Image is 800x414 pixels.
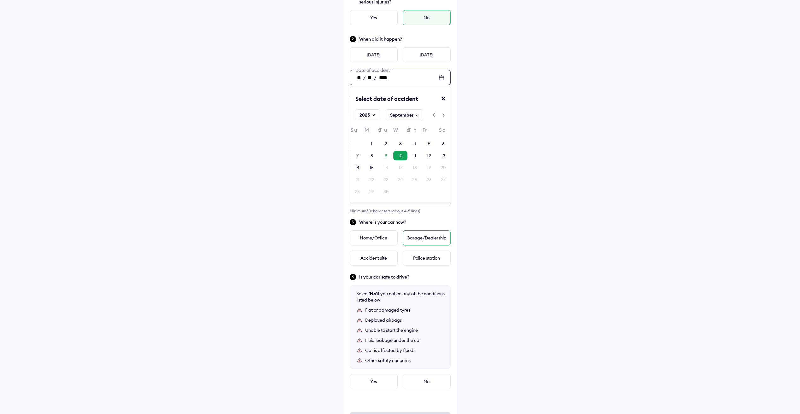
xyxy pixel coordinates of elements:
[427,152,431,159] div: 12
[359,36,451,42] span: When did it happen?
[403,374,451,389] div: No
[398,164,402,171] div: 17
[403,47,451,62] div: [DATE]
[436,127,450,136] div: Sa
[383,188,389,195] div: 30
[383,176,388,183] div: 23
[426,176,431,183] div: 26
[350,127,365,136] div: Su
[355,188,360,195] div: 28
[359,274,451,280] span: Is your car safe to drive?
[355,176,359,183] div: 21
[385,152,387,159] div: 9
[441,176,446,183] div: 27
[385,141,387,147] div: 2
[356,152,359,159] div: 7
[427,164,431,171] div: 19
[363,74,366,80] span: /
[403,230,451,245] div: Garage/Dealership
[350,113,398,129] div: Yes
[399,141,401,147] div: 3
[403,250,451,266] div: Police station
[441,152,445,159] div: 13
[365,337,444,343] div: Fluid leakage under the car
[422,127,436,136] div: Fr
[365,127,379,136] div: Mo
[350,209,451,213] div: Minimum 50 characters (about 4-5 lines)
[428,141,430,147] div: 5
[407,127,422,136] div: Th
[350,10,398,25] div: Yes
[412,176,417,183] div: 25
[441,164,446,171] div: 20
[365,307,444,313] div: Flat or damaged tyres
[371,141,372,147] div: 1
[350,374,398,389] div: Yes
[379,127,393,136] div: Tu
[359,112,370,118] div: 2025
[390,112,413,118] div: September
[365,357,444,364] div: Other safety concerns
[350,230,398,245] div: Home/Office
[369,291,377,296] b: 'No'
[413,141,416,147] div: 4
[355,164,359,171] div: 14
[350,95,418,108] div: Select date of accident
[403,10,451,25] div: No
[350,148,451,161] div: Tell us how the accident happened and which parts of your car were damaged to help us speed up yo...
[365,347,444,354] div: Car is affected by floods
[441,95,451,108] div: ✕
[384,164,388,171] div: 16
[365,317,444,323] div: Deployed airbags
[350,250,398,266] div: Accident site
[354,67,391,73] span: Date of accident
[350,47,398,62] div: [DATE]
[374,74,377,80] span: /
[356,290,445,303] div: Select if you notice any of the conditions listed below
[371,152,373,159] div: 8
[370,164,374,171] div: 15
[369,188,374,195] div: 29
[442,141,445,147] div: 6
[412,164,417,171] div: 18
[413,152,416,159] div: 11
[393,127,407,136] div: We
[398,152,402,159] div: 10
[365,327,444,333] div: Unable to start the engine
[359,219,451,225] span: Where is your car now?
[369,176,374,183] div: 22
[398,176,403,183] div: 24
